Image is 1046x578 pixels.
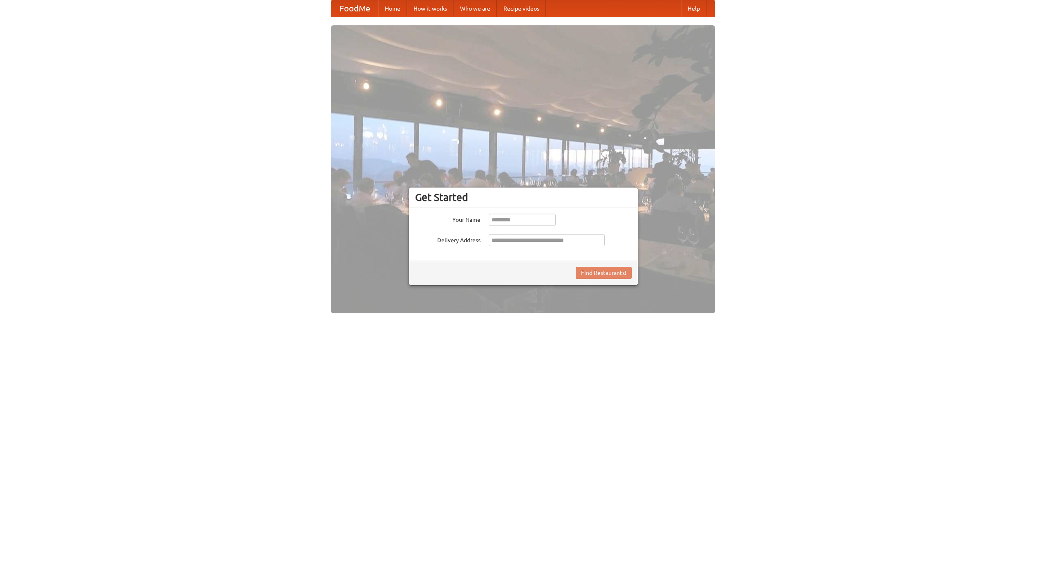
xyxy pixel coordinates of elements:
a: Recipe videos [497,0,546,17]
label: Your Name [415,214,481,224]
label: Delivery Address [415,234,481,244]
a: How it works [407,0,454,17]
a: FoodMe [331,0,378,17]
a: Home [378,0,407,17]
button: Find Restaurants! [576,267,632,279]
a: Who we are [454,0,497,17]
a: Help [681,0,706,17]
h3: Get Started [415,191,632,203]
